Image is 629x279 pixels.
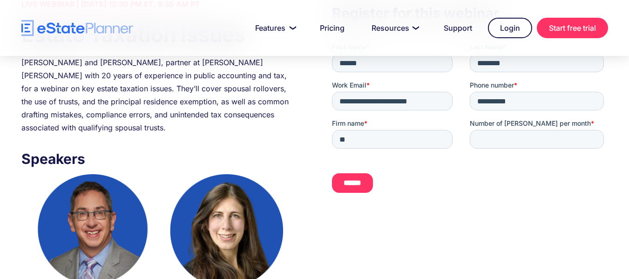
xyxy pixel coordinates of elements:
a: Pricing [309,19,356,37]
a: home [21,20,133,36]
a: Start free trial [537,18,608,38]
a: Resources [360,19,428,37]
h3: Speakers [21,148,297,170]
a: Support [433,19,483,37]
a: Features [244,19,304,37]
div: [PERSON_NAME] and [PERSON_NAME], partner at [PERSON_NAME] [PERSON_NAME] with 20 years of experien... [21,56,297,134]
a: Login [488,18,532,38]
iframe: Form 0 [332,42,608,201]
